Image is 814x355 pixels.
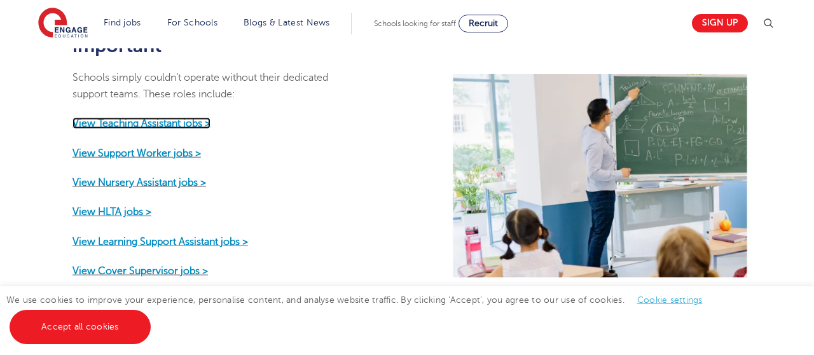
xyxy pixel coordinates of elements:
a: Blogs & Latest News [244,18,330,27]
span: Recruit [469,18,498,28]
a: For Schools [167,18,217,27]
span: We use cookies to improve your experience, personalise content, and analyse website traffic. By c... [6,295,715,331]
a: Cookie settings [637,295,703,305]
a: View Support Worker jobs > [72,147,201,158]
a: View Nursery Assistant jobs > [72,177,206,188]
a: Accept all cookies [10,310,151,344]
a: View Cover Supervisor jobs > [72,265,208,276]
a: View HLTA jobs > [72,206,151,218]
a: View Learning Support Assistant jobs > [72,235,248,247]
a: Find jobs [104,18,141,27]
a: Sign up [692,14,748,32]
a: View Teaching Assistant jobs > [72,118,210,129]
span: Schools looking for staff [374,19,456,28]
p: Schools simply couldn’t operate without their dedicated support teams. These roles include: [72,69,356,102]
a: Recruit [459,15,508,32]
img: Engage Education [38,8,88,39]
